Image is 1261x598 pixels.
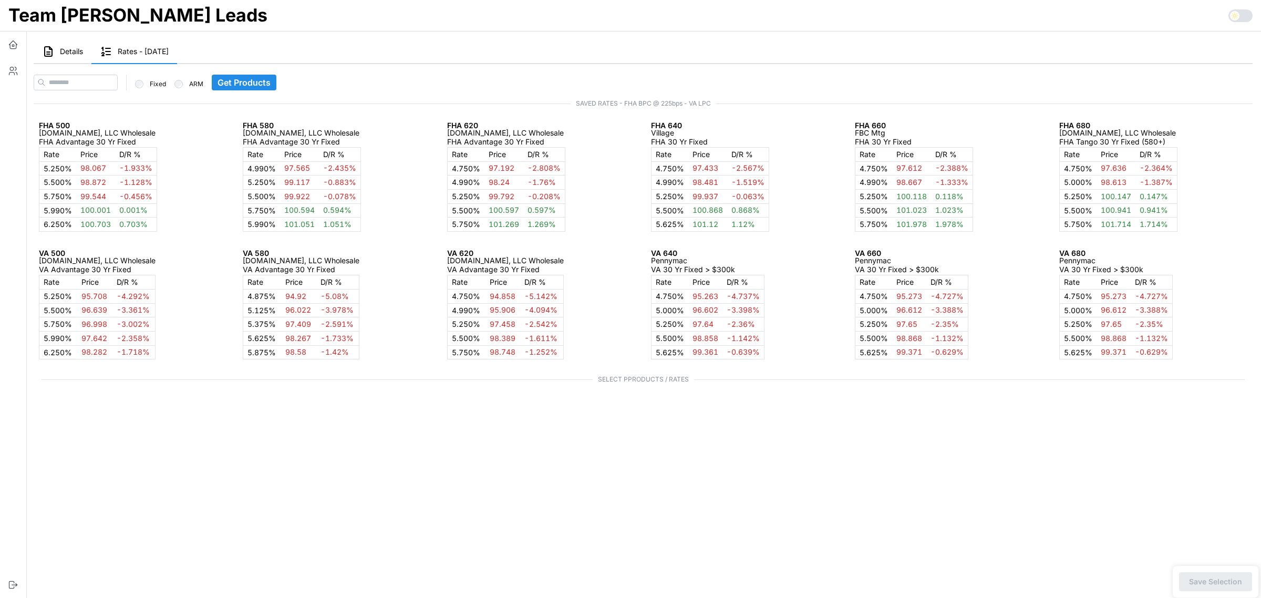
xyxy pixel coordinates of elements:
p: FHA 30 Yr Fixed [651,137,769,147]
span: 5.250 [44,292,65,301]
td: Price [281,275,316,290]
span: 5.750 [44,319,65,328]
p: VA 580 [243,250,359,257]
td: Price [484,147,523,161]
span: 5.000 [860,306,881,315]
span: -2.435% [323,163,356,172]
span: -2.364% [1140,163,1173,172]
td: Price [280,147,319,161]
td: % [652,161,689,176]
span: 5.750 [1064,220,1085,229]
span: 97.65 [1101,319,1122,328]
span: 98.613 [1101,178,1126,187]
span: 100.597 [489,205,519,214]
span: 5.750 [44,192,65,201]
td: Rate [652,147,689,161]
span: 100.703 [80,220,111,229]
p: [DOMAIN_NAME], LLC Wholesale [243,257,359,264]
span: 5.750 [452,220,473,229]
td: % [652,218,689,232]
td: D/R % [319,147,361,161]
td: % [652,332,689,346]
span: 99.922 [284,192,310,201]
span: 5.000 [656,306,677,315]
td: % [39,176,77,190]
span: Get Products [218,75,271,90]
span: 94.92 [285,292,306,301]
td: % [39,161,77,176]
h1: Team [PERSON_NAME] Leads [8,4,267,27]
span: 101.12 [692,220,718,229]
p: FHA 620 [447,122,565,129]
span: -0.456% [119,192,152,201]
span: 100.118 [896,192,927,201]
span: 4.990 [452,306,473,315]
td: % [855,161,893,176]
span: 5.990 [44,334,65,343]
span: 1.978% [935,220,964,229]
td: Price [1097,147,1135,161]
span: 5.750 [247,206,268,215]
span: -2.542% [524,319,557,328]
td: % [855,189,893,203]
td: % [652,345,689,359]
span: 97.433 [692,163,718,172]
span: -2.808% [528,163,561,172]
span: 95.708 [81,292,107,301]
span: -4.727% [931,292,964,301]
span: -1.387% [1140,178,1173,187]
td: % [39,203,77,218]
span: 98.389 [490,334,515,343]
td: % [447,203,484,218]
span: 100.147 [1101,192,1131,201]
span: 101.269 [489,220,519,229]
span: 5.000 [1064,306,1085,315]
p: [DOMAIN_NAME], LLC Wholesale [39,129,157,137]
p: FHA 660 [855,122,973,129]
td: % [1059,189,1097,203]
span: 5.250 [1064,192,1085,201]
td: % [243,161,281,176]
p: VA 660 [855,250,968,257]
span: 101.714 [1101,220,1131,229]
span: 94.858 [490,292,515,301]
p: FHA Tango 30 Yr Fixed (580+) [1059,137,1177,147]
td: Price [77,275,112,290]
span: 1.023% [935,205,964,214]
span: 96.998 [81,319,107,328]
td: D/R % [112,275,156,290]
button: Get Products [212,75,276,90]
td: Price [76,147,115,161]
span: 5.000 [1064,178,1085,187]
span: 5.375 [247,319,268,328]
td: % [447,176,484,190]
td: % [243,332,281,346]
span: 98.24 [489,178,510,187]
span: 5.500 [452,334,473,343]
span: 101.023 [896,205,927,214]
span: 4.750 [656,292,677,301]
td: % [652,189,689,203]
span: -1.333% [935,178,968,187]
span: -4.727% [1135,292,1168,301]
td: % [1059,317,1097,332]
span: 97.565 [284,163,310,172]
span: 5.500 [860,334,881,343]
td: D/R % [520,275,563,290]
span: 101.051 [284,220,315,229]
span: -4.292% [117,292,150,301]
span: 4.875 [247,292,268,301]
span: 5.250 [656,319,677,328]
p: VA Advantage 30 Yr Fixed [39,264,156,275]
p: Pennymac [1059,257,1173,264]
td: Price [485,275,521,290]
span: 97.636 [1101,163,1126,172]
label: ARM [183,80,203,88]
span: 5.500 [860,206,881,215]
span: -3.398% [727,305,760,314]
span: -1.933% [119,163,152,172]
td: % [855,332,893,346]
span: -2.591% [321,319,354,328]
p: VA Advantage 30 Yr Fixed [447,264,564,275]
span: 0.118% [935,192,964,201]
